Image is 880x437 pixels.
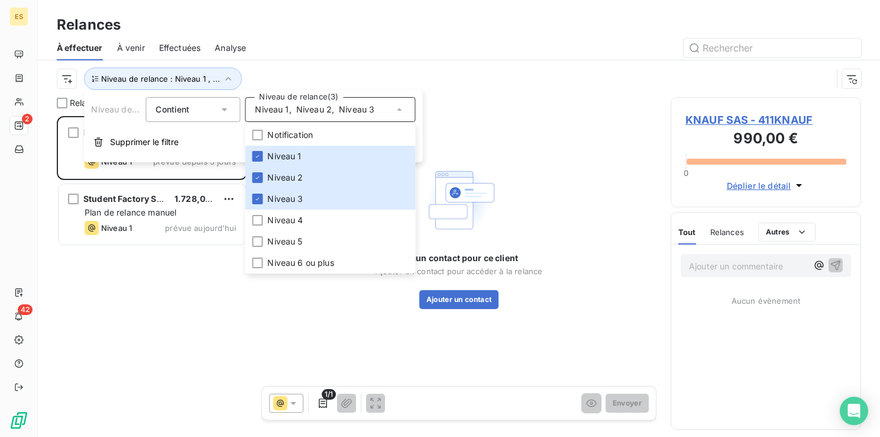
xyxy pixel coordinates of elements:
h3: Relances [57,14,121,36]
span: Déplier le détail [727,179,791,192]
span: Niveau 6 ou plus [267,257,334,269]
button: Autres [758,223,816,242]
button: Envoyer [606,394,649,413]
span: 2 [22,114,33,124]
span: Niveau 5 [267,236,302,248]
span: , [332,104,334,115]
span: Ajouter un contact pour accéder à la relance [376,266,543,276]
h3: 990,00 € [685,128,846,152]
span: À venir [117,42,145,54]
span: Niveau 3 [267,193,303,205]
button: Supprimer le filtre [84,129,422,155]
span: Niveau 4 [267,214,303,226]
span: 0 [684,168,688,178]
div: Open Intercom Messenger [840,397,868,425]
div: grid [57,116,247,437]
img: Logo LeanPay [9,411,28,430]
span: Niveau 2 [267,172,303,184]
div: ES [9,7,28,26]
span: Niveau 1 [101,223,132,233]
span: Relances [710,227,744,237]
span: Relances [70,97,105,109]
button: Ajouter un contact [419,290,499,309]
span: Tout [678,227,696,237]
span: Aucun contact pour ce client [400,252,518,264]
button: Déplier le détail [723,179,809,192]
span: KNAUF SAS [83,127,131,137]
span: Supprimer le filtre [110,136,179,148]
span: KNAUF SAS - 411KNAUF [685,112,846,128]
span: Plan de relance manuel [85,207,176,217]
span: Niveau 1 [255,104,289,115]
button: Niveau de relance : Niveau 1 , ... [84,68,242,90]
span: Niveau 1 [267,150,301,162]
span: Niveau de relance [91,104,163,114]
input: Rechercher [684,38,861,57]
span: Effectuées [159,42,201,54]
span: Aucun évènement [732,296,800,306]
span: Niveau 2 [296,104,332,115]
span: Analyse [215,42,246,54]
img: Empty state [421,162,497,238]
span: , [289,104,292,115]
span: À effectuer [57,42,103,54]
span: 42 [18,304,33,315]
span: Niveau 3 [339,104,374,115]
span: prévue aujourd’hui [165,223,236,233]
span: Notification [267,129,313,141]
span: Contient [156,104,189,114]
span: Student Factory SAS [83,194,168,204]
span: Niveau de relance : Niveau 1 , ... [101,74,220,83]
span: 1.728,00 € [174,194,219,204]
span: 1/1 [322,389,336,400]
